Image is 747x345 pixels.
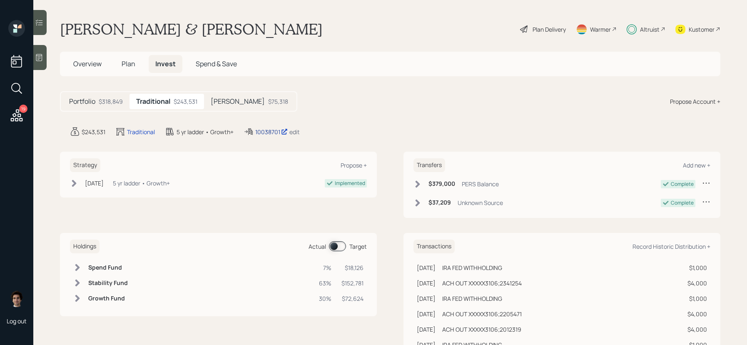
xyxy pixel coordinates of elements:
[462,180,499,188] div: PERS Balance
[136,97,170,105] h5: Traditional
[413,158,445,172] h6: Transfers
[442,263,502,272] div: IRA FED WITHHOLDING
[319,263,331,272] div: 7%
[309,242,326,251] div: Actual
[417,325,436,334] div: [DATE]
[442,279,522,287] div: ACH OUT XXXXX3106;2341254
[335,180,365,187] div: Implemented
[640,25,660,34] div: Altruist
[113,179,170,187] div: 5 yr ladder • Growth+
[428,199,451,206] h6: $37,209
[8,290,25,307] img: harrison-schaefer-headshot-2.png
[349,242,367,251] div: Target
[255,127,288,136] div: 10038701
[341,263,364,272] div: $18,126
[684,263,707,272] div: $1,000
[7,317,27,325] div: Log out
[174,97,197,106] div: $243,531
[122,59,135,68] span: Plan
[268,97,288,106] div: $75,318
[684,279,707,287] div: $4,000
[85,179,104,187] div: [DATE]
[442,325,521,334] div: ACH OUT XXXXX3106;2012319
[590,25,611,34] div: Warmer
[417,294,436,303] div: [DATE]
[70,158,100,172] h6: Strategy
[684,325,707,334] div: $4,000
[671,180,694,188] div: Complete
[88,280,128,287] h6: Stability Fund
[689,25,715,34] div: Kustomer
[127,127,155,136] div: Traditional
[684,294,707,303] div: $1,000
[70,240,100,253] h6: Holdings
[73,59,102,68] span: Overview
[177,127,234,136] div: 5 yr ladder • Growth+
[428,180,455,187] h6: $379,000
[196,59,237,68] span: Spend & Save
[88,264,128,271] h6: Spend Fund
[88,295,128,302] h6: Growth Fund
[632,242,710,250] div: Record Historic Distribution +
[341,279,364,287] div: $152,781
[99,97,123,106] div: $318,849
[341,161,367,169] div: Propose +
[442,294,502,303] div: IRA FED WITHHOLDING
[82,127,105,136] div: $243,531
[289,128,300,136] div: edit
[19,105,27,113] div: 19
[211,97,265,105] h5: [PERSON_NAME]
[60,20,323,38] h1: [PERSON_NAME] & [PERSON_NAME]
[442,310,522,318] div: ACH OUT XXXXX3106;2205471
[670,97,720,106] div: Propose Account +
[417,310,436,318] div: [DATE]
[458,198,503,207] div: Unknown Source
[319,279,331,287] div: 63%
[683,161,710,169] div: Add new +
[319,294,331,303] div: 30%
[684,310,707,318] div: $4,000
[69,97,95,105] h5: Portfolio
[533,25,566,34] div: Plan Delivery
[417,263,436,272] div: [DATE]
[413,240,455,253] h6: Transactions
[671,199,694,207] div: Complete
[341,294,364,303] div: $72,624
[417,279,436,287] div: [DATE]
[155,59,176,68] span: Invest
